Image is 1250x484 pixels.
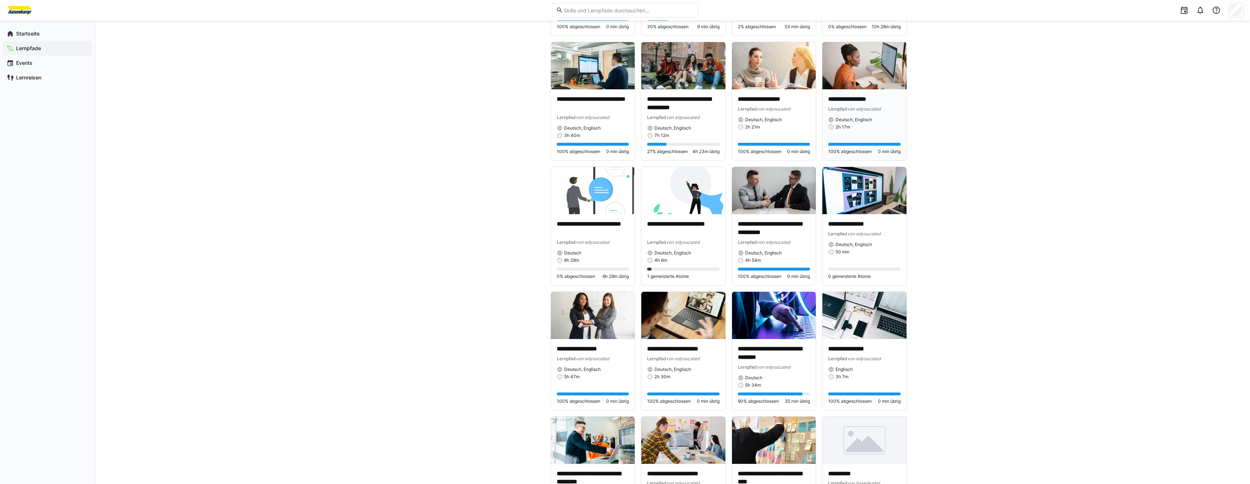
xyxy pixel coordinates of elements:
[647,115,666,120] span: Lernpfad
[557,239,576,245] span: Lernpfad
[847,356,881,361] span: von edyoucated
[828,24,867,30] span: 0% abgeschlossen
[828,273,871,279] span: 0 gemeisterte Atome
[666,356,699,361] span: von edyoucated
[822,42,906,89] img: image
[666,115,699,120] span: von edyoucated
[557,356,576,361] span: Lernpfad
[666,239,699,245] span: von edyoucated
[654,374,670,380] span: 2h 30m
[564,257,579,263] span: 6h 29m
[732,417,816,464] img: image
[563,7,694,14] input: Skills und Lernpfade durchsuchen…
[878,398,901,404] span: 0 min übrig
[745,257,761,263] span: 4h 54m
[603,273,629,279] span: 6h 29m übrig
[785,24,810,30] span: 53 min übrig
[822,167,906,214] img: image
[564,366,601,372] span: Deutsch, Englisch
[654,133,669,138] span: 7h 12m
[828,231,847,237] span: Lernpfad
[654,366,691,372] span: Deutsch, Englisch
[606,149,629,154] span: 0 min übrig
[557,115,576,120] span: Lernpfad
[551,417,635,464] img: image
[606,24,629,30] span: 0 min übrig
[872,24,901,30] span: 10h 28m übrig
[757,239,790,245] span: von edyoucated
[787,149,810,154] span: 0 min übrig
[836,117,872,123] span: Deutsch, Englisch
[564,133,580,138] span: 3h 40m
[647,398,691,404] span: 100% abgeschlossen
[847,106,881,112] span: von edyoucated
[697,24,720,30] span: 9 min übrig
[745,117,782,123] span: Deutsch, Englisch
[836,374,848,380] span: 3h 7m
[557,273,595,279] span: 0% abgeschlossen
[738,149,781,154] span: 100% abgeschlossen
[654,250,691,256] span: Deutsch, Englisch
[647,149,688,154] span: 27% abgeschlossen
[836,124,850,130] span: 2h 17m
[745,382,761,388] span: 5h 34m
[564,374,579,380] span: 5h 47m
[647,356,666,361] span: Lernpfad
[647,239,666,245] span: Lernpfad
[551,292,635,339] img: image
[822,292,906,339] img: image
[606,398,629,404] span: 0 min übrig
[576,239,609,245] span: von edyoucated
[836,249,849,255] span: 50 min
[732,167,816,214] img: image
[757,364,790,370] span: von edyoucated
[828,398,872,404] span: 100% abgeschlossen
[732,42,816,89] img: image
[836,242,872,247] span: Deutsch, Englisch
[745,375,762,381] span: Deutsch
[551,42,635,89] img: image
[738,364,757,370] span: Lernpfad
[557,149,600,154] span: 100% abgeschlossen
[564,125,601,131] span: Deutsch, Englisch
[738,239,757,245] span: Lernpfad
[557,398,600,404] span: 100% abgeschlossen
[647,273,689,279] span: 1 gemeisterte Atome
[576,356,609,361] span: von edyoucated
[576,115,609,120] span: von edyoucated
[641,167,725,214] img: image
[847,231,881,237] span: von edyoucated
[745,250,782,256] span: Deutsch, Englisch
[828,149,872,154] span: 100% abgeschlossen
[697,398,720,404] span: 0 min übrig
[654,257,667,263] span: 4h 6m
[557,24,600,30] span: 100% abgeschlossen
[785,398,810,404] span: 35 min übrig
[738,106,757,112] span: Lernpfad
[878,149,901,154] span: 0 min übrig
[732,292,816,339] img: image
[738,24,776,30] span: 2% abgeschlossen
[787,273,810,279] span: 0 min übrig
[647,24,688,30] span: 30% abgeschlossen
[641,42,725,89] img: image
[828,106,847,112] span: Lernpfad
[836,366,853,372] span: Englisch
[828,356,847,361] span: Lernpfad
[738,398,779,404] span: 90% abgeschlossen
[654,125,691,131] span: Deutsch, Englisch
[745,124,760,130] span: 2h 21m
[551,167,635,214] img: image
[641,292,725,339] img: image
[641,417,725,464] img: image
[692,149,720,154] span: 4h 23m übrig
[738,273,781,279] span: 100% abgeschlossen
[757,106,790,112] span: von edyoucated
[822,417,906,464] img: image
[564,250,581,256] span: Deutsch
